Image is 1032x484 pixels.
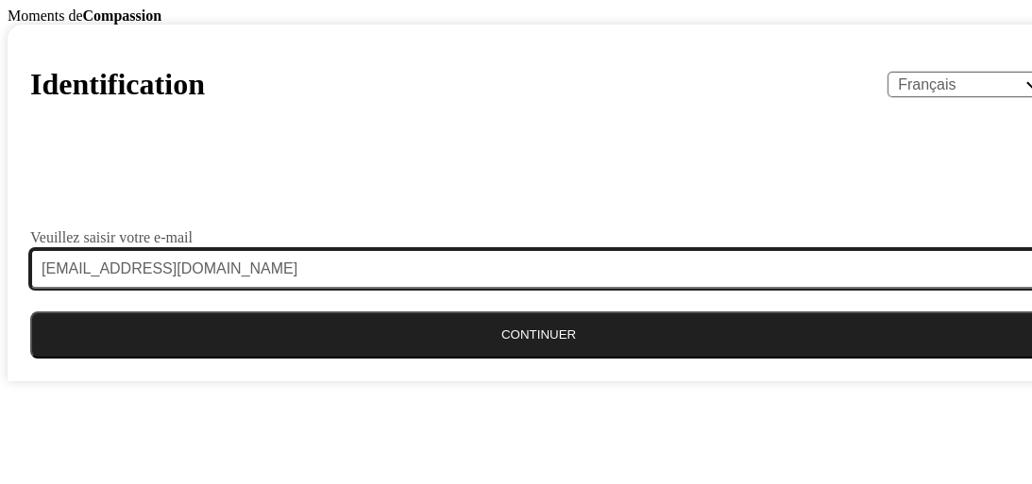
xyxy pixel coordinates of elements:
[8,8,1024,25] div: Moments de
[30,230,193,245] label: Veuillez saisir votre e-mail
[30,67,205,102] h1: Identification
[83,8,162,24] b: Compassion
